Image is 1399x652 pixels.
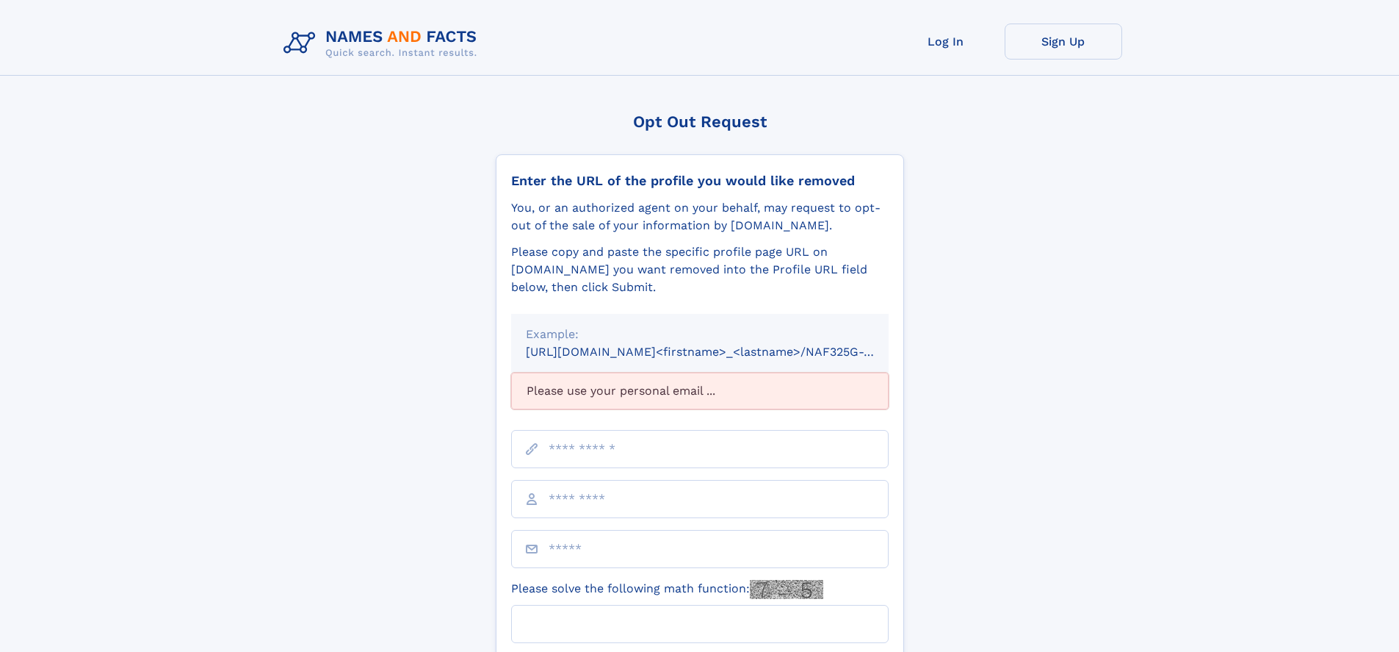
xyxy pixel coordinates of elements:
a: Sign Up [1005,24,1122,60]
div: Enter the URL of the profile you would like removed [511,173,889,189]
div: Opt Out Request [496,112,904,131]
img: Logo Names and Facts [278,24,489,63]
div: Example: [526,326,874,343]
small: [URL][DOMAIN_NAME]<firstname>_<lastname>/NAF325G-xxxxxxxx [526,345,917,359]
div: Please copy and paste the specific profile page URL on [DOMAIN_NAME] you want removed into the Pr... [511,243,889,296]
a: Log In [887,24,1005,60]
div: You, or an authorized agent on your behalf, may request to opt-out of the sale of your informatio... [511,199,889,234]
div: Please use your personal email ... [511,373,889,409]
label: Please solve the following math function: [511,580,823,599]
